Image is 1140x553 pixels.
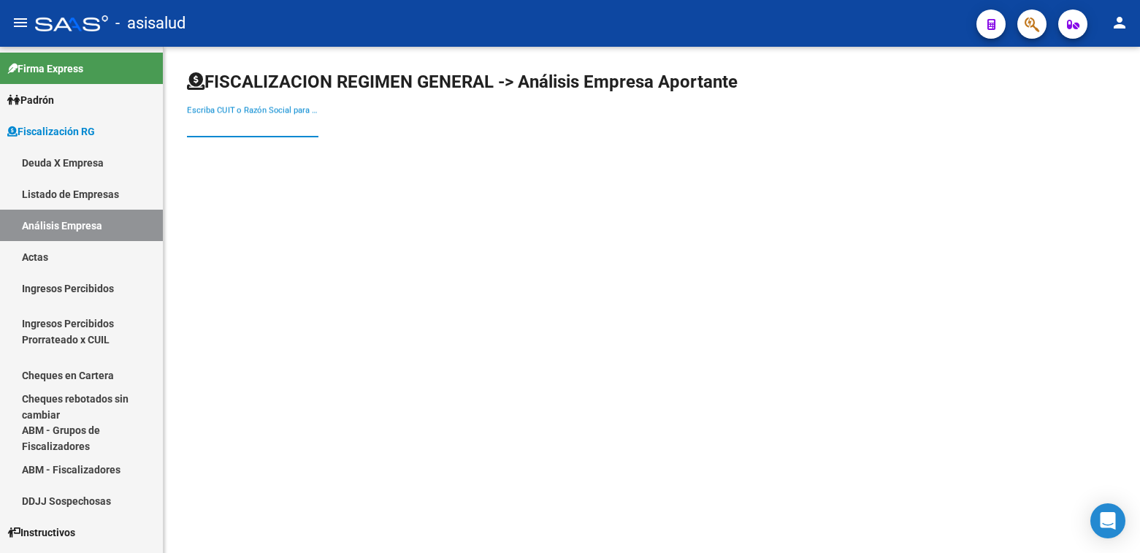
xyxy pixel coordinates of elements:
div: Open Intercom Messenger [1090,503,1125,538]
span: Instructivos [7,525,75,541]
h1: FISCALIZACION REGIMEN GENERAL -> Análisis Empresa Aportante [187,70,738,94]
span: Firma Express [7,61,83,77]
mat-icon: menu [12,14,29,31]
mat-icon: person [1111,14,1128,31]
span: Padrón [7,92,54,108]
span: Fiscalización RG [7,123,95,140]
span: - asisalud [115,7,185,39]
